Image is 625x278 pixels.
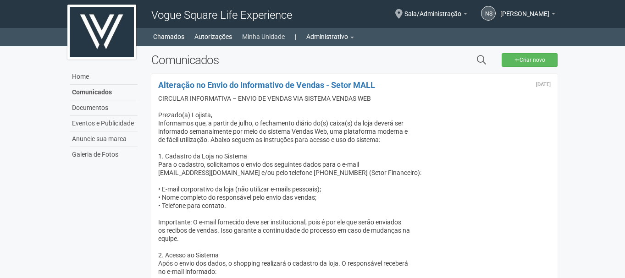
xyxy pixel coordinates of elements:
[404,1,461,17] span: Sala/Administração
[70,69,138,85] a: Home
[158,259,551,267] div: Após o envio dos dados, o shopping realizará o cadastro da loja. O responsável receberá
[158,251,551,259] div: 2. Acesso ao Sistema
[158,136,551,144] div: de fácil utilização. Abaixo seguem as instruções para acesso e uso do sistema:
[151,9,292,22] span: Vogue Square Life Experience
[70,116,138,131] a: Eventos e Publicidade
[158,152,551,160] div: 1. Cadastro da Loja no Sistema
[295,30,296,43] a: |
[306,30,354,43] a: Administrativo
[158,267,551,276] div: no e-mail informado:
[158,160,551,169] div: Para o cadastro, solicitamos o envio dos seguintes dados para o e-mail
[70,147,138,162] a: Galeria de Fotos
[158,111,551,119] div: Prezado(a) Lojista,
[158,80,375,90] a: Alteração no Envio do Informativo de Vendas - Setor MALL
[502,53,558,67] a: Criar novo
[153,30,184,43] a: Chamados
[70,131,138,147] a: Anuncie sua marca
[158,218,551,226] div: Importante: O e-mail fornecido deve ser institucional, pois é por ele que serão enviados
[70,85,138,100] a: Comunicados
[158,169,551,177] div: [EMAIL_ADDRESS][DOMAIN_NAME] e/ou pelo telefone [PHONE_NUMBER] (Setor Financeiro):
[151,53,383,67] h2: Comunicados
[70,100,138,116] a: Documentos
[194,30,232,43] a: Autorizações
[158,119,551,127] div: Informamos que, a partir de julho, o fechamento diário do(s) caixa(s) da loja deverá ser
[67,5,136,60] img: logo.jpg
[500,1,549,17] span: Nicolle Silva
[158,94,551,103] div: CIRCULAR INFORMATIVA – ENVIO DE VENDAS VIA SISTEMA VENDAS WEB
[404,11,467,19] a: Sala/Administração
[158,193,551,202] div: • Nome completo do responsável pelo envio das vendas;
[242,30,285,43] a: Minha Unidade
[158,185,551,193] div: • E-mail corporativo da loja (não utilizar e-mails pessoais);
[481,6,496,21] a: NS
[536,82,551,87] div: Terça-feira, 15 de julho de 2025 às 12:29
[158,226,551,234] div: os recibos de vendas. Isso garante a continuidade do processo em caso de mudanças na
[158,234,551,243] div: equipe.
[158,202,551,210] div: • Telefone para contato.
[500,11,555,19] a: [PERSON_NAME]
[158,127,551,136] div: informado semanalmente por meio do sistema Vendas Web, uma plataforma moderna e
